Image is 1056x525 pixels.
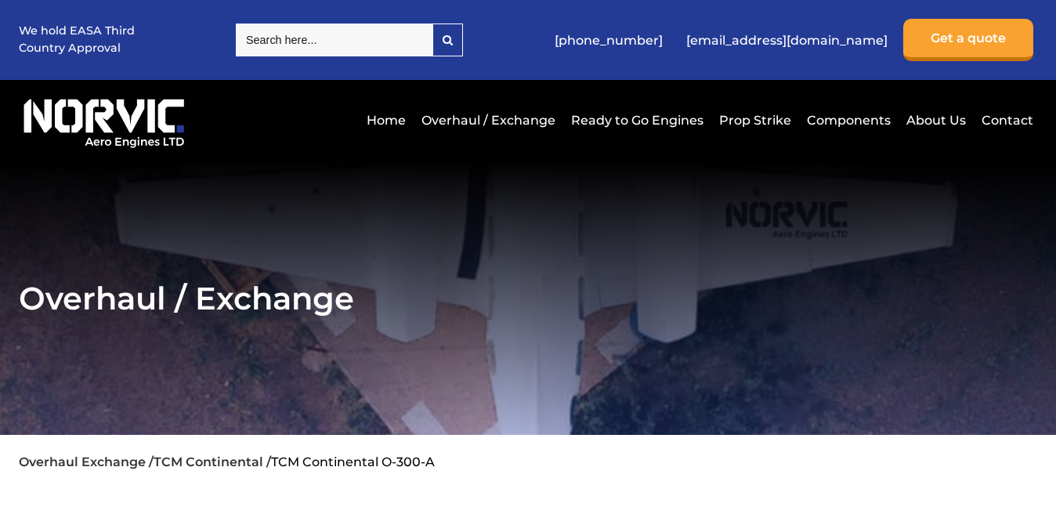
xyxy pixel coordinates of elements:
a: TCM Continental / [154,454,271,469]
li: TCM Continental O-300-A [271,454,435,469]
p: We hold EASA Third Country Approval [19,23,136,56]
a: Prop Strike [715,101,795,139]
input: Search here... [236,24,432,56]
img: Norvic Aero Engines logo [19,92,189,149]
a: About Us [902,101,970,139]
a: Overhaul / Exchange [418,101,559,139]
a: Get a quote [903,19,1033,61]
h2: Overhaul / Exchange [19,279,1037,317]
a: Home [363,101,410,139]
a: Contact [978,101,1033,139]
a: [EMAIL_ADDRESS][DOMAIN_NAME] [678,21,895,60]
a: [PHONE_NUMBER] [547,21,671,60]
a: Ready to Go Engines [567,101,707,139]
a: Overhaul Exchange / [19,454,154,469]
a: Components [803,101,895,139]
